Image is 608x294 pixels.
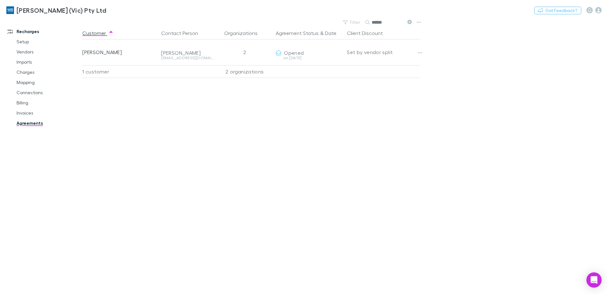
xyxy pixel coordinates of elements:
[10,118,86,128] a: Agreements
[10,108,86,118] a: Invoices
[161,56,213,60] div: [EMAIL_ADDRESS][DOMAIN_NAME]
[224,27,265,39] button: Organizations
[17,6,106,14] h3: [PERSON_NAME] (Vic) Pty Ltd
[3,3,110,18] a: [PERSON_NAME] (Vic) Pty Ltd
[10,67,86,77] a: Charges
[216,39,273,65] div: 2
[10,77,86,87] a: Mapping
[82,65,159,78] div: 1 customer
[586,272,602,288] div: Open Intercom Messenger
[10,98,86,108] a: Billing
[216,65,273,78] div: 2 organizations
[340,18,364,26] button: Filter
[10,87,86,98] a: Connections
[1,26,86,37] a: Recharges
[10,47,86,57] a: Vendors
[82,27,114,39] button: Customer
[82,39,156,65] div: [PERSON_NAME]
[276,56,342,60] div: on [DATE]
[161,27,206,39] button: Contact Person
[10,57,86,67] a: Imports
[534,7,581,14] button: Got Feedback?
[284,50,304,56] span: Opened
[325,27,336,39] button: Date
[347,39,421,65] div: Set by vendor split
[276,27,342,39] div: &
[6,6,14,14] img: William Buck (Vic) Pty Ltd's Logo
[347,27,390,39] button: Client Discount
[10,37,86,47] a: Setup
[276,27,319,39] button: Agreement Status
[161,50,213,56] div: [PERSON_NAME]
